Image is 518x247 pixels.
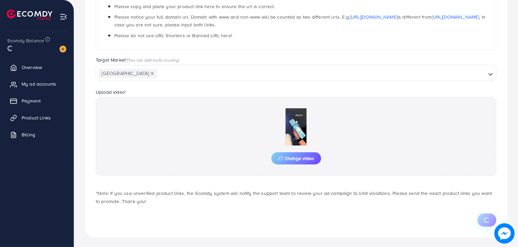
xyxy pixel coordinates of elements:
[278,156,314,161] span: Change video
[22,81,56,87] span: My ad accounts
[114,3,275,10] span: Please copy and paste your product link here to ensure the url is correct.
[158,68,486,79] input: Search for option
[114,14,486,28] span: Please notice your full domain url. Domain with www and non-www will be counted as two different ...
[60,13,67,21] img: menu
[5,94,69,108] a: Payment
[22,114,51,121] span: Product Links
[5,61,69,74] a: Overview
[5,77,69,91] a: My ad accounts
[22,131,35,138] span: Billing
[96,65,496,81] div: Search for option
[96,57,179,63] label: Target Market
[114,32,232,39] span: Please do not use URL Shortens or Banned URL here!
[96,89,127,95] label: Upload video
[5,111,69,125] a: Product Links
[60,46,66,52] img: image
[98,69,157,78] span: [GEOGRAPHIC_DATA]
[271,152,321,164] button: Change video
[151,72,154,75] button: Deselect Pakistan
[96,189,496,205] p: *Note: If you use unverified product links, the Ecomdy system will notify the support team to rev...
[7,9,52,20] img: logo
[494,223,515,244] img: image
[22,64,42,71] span: Overview
[432,14,479,20] a: [URL][DOMAIN_NAME]
[5,128,69,141] a: Billing
[262,108,330,145] img: Preview Image
[7,37,44,44] span: Ecomdy Balance
[127,57,179,63] span: (You can add multi-country)
[22,97,41,104] span: Payment
[350,14,398,20] a: [URL][DOMAIN_NAME]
